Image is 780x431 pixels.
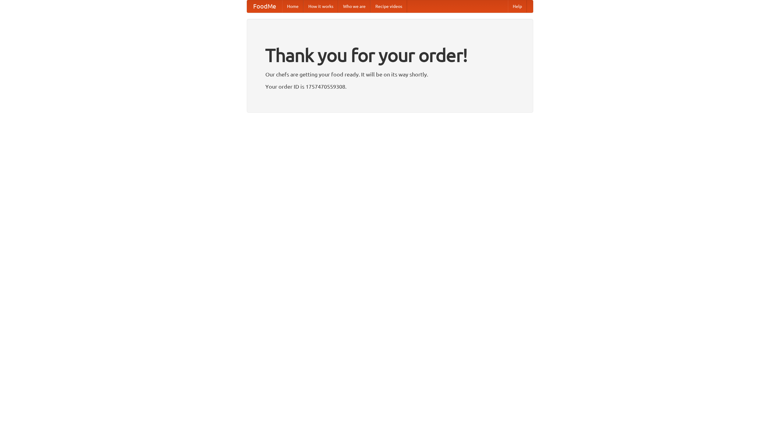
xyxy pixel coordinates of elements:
a: Who we are [338,0,370,12]
p: Our chefs are getting your food ready. It will be on its way shortly. [265,70,515,79]
a: FoodMe [247,0,282,12]
p: Your order ID is 1757470559308. [265,82,515,91]
a: Help [508,0,527,12]
h1: Thank you for your order! [265,41,515,70]
a: Home [282,0,303,12]
a: Recipe videos [370,0,407,12]
a: How it works [303,0,338,12]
